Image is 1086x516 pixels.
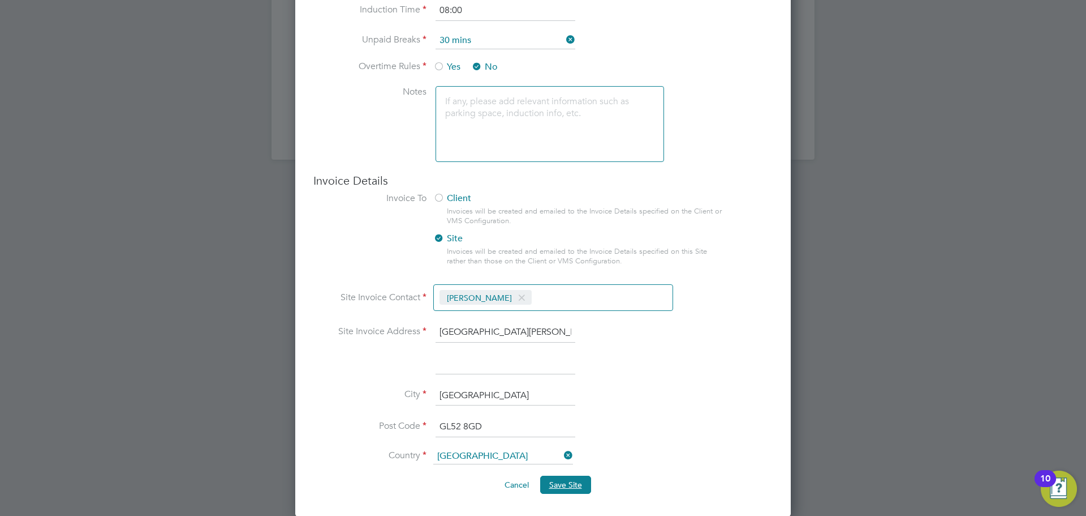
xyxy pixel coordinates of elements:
[313,292,426,304] label: Site Invoice Contact
[1040,479,1050,493] div: 10
[549,480,582,490] span: Save Site
[313,389,426,400] label: City
[433,193,713,204] label: Client
[313,326,426,338] label: Site Invoice Address
[313,34,426,46] label: Unpaid Breaks
[433,233,713,245] label: Site
[433,61,460,73] span: Yes
[313,450,426,462] label: Country
[495,476,538,494] button: Cancel
[439,290,532,305] span: [PERSON_NAME]
[447,207,722,226] div: Invoices will be created and emailed to the Invoice Details specified on the Client or VMS Config...
[313,173,773,188] h3: Invoice Details
[540,476,591,494] button: Save Site
[471,61,498,73] span: No
[313,4,426,16] label: Induction Time
[313,420,426,432] label: Post Code
[313,61,426,73] label: Overtime Rules
[1041,471,1077,507] button: Open Resource Center, 10 new notifications
[313,86,426,98] label: Notes
[313,193,426,204] label: Invoice To
[436,32,575,49] input: Select one
[447,247,722,266] div: Invoices will be created and emailed to the Invoice Details specified on this Site rather than th...
[433,449,573,464] input: Search for...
